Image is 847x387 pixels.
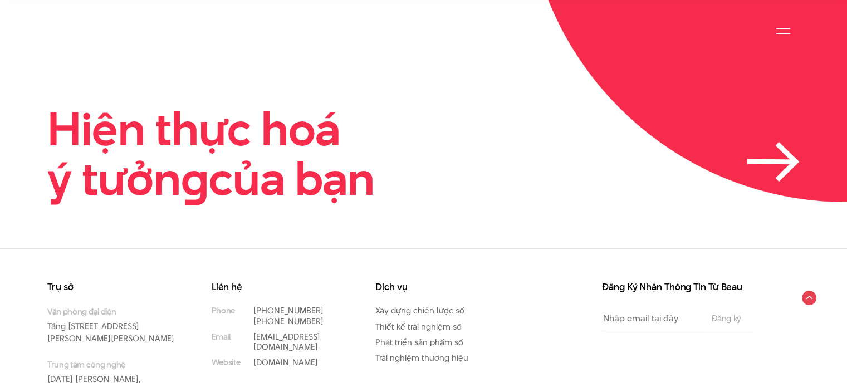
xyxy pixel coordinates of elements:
en: g [181,146,209,211]
input: Đăng ký [708,314,745,323]
small: Website [212,357,241,368]
a: Hiện thực hoáý tưởngcủa bạn [47,104,800,204]
h3: Trụ sở [47,282,178,292]
h2: Hiện thực hoá ý tưởn của bạn [47,104,375,204]
small: Phone [212,306,235,316]
a: Trải nghiệm thương hiệu [375,352,468,364]
a: Xây dựng chiến lược số [375,305,464,316]
a: [EMAIL_ADDRESS][DOMAIN_NAME] [253,331,320,352]
small: Email [212,332,231,342]
p: Tầng [STREET_ADDRESS][PERSON_NAME][PERSON_NAME] [47,306,178,345]
h3: Đăng Ký Nhận Thông Tin Từ Beau [602,282,752,292]
small: Văn phòng đại diện [47,306,178,317]
h3: Liên hệ [212,282,342,292]
a: Phát triển sản phẩm số [375,336,463,348]
a: [PHONE_NUMBER] [253,315,324,327]
a: [PHONE_NUMBER] [253,305,324,316]
h3: Dịch vụ [375,282,506,292]
small: Trung tâm công nghệ [47,359,178,370]
input: Nhập email tại đây [602,306,701,331]
a: [DOMAIN_NAME] [253,356,318,368]
a: Thiết kế trải nghiệm số [375,321,462,332]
